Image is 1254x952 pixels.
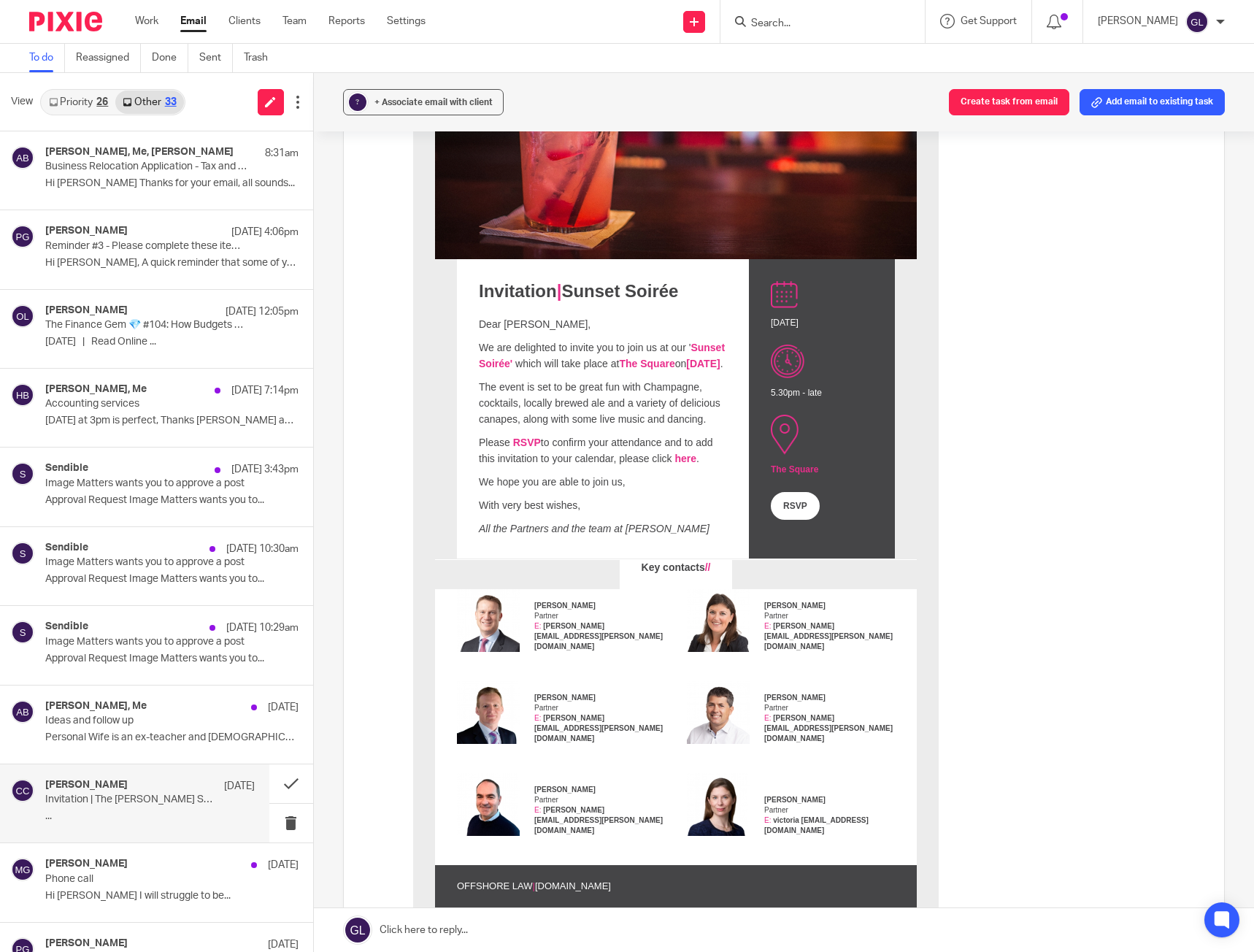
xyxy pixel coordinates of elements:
p: Hi [PERSON_NAME] Thanks for your email, all sounds... [45,177,299,190]
p: Partner [351,701,482,711]
h4: [PERSON_NAME] [45,779,128,791]
p: Partner [121,701,252,711]
p: [DATE] 12:05pm [226,304,299,319]
p: Personal Wife is an ex-teacher and [DEMOGRAPHIC_DATA]... [45,732,299,744]
h4: [PERSON_NAME] [45,937,128,950]
strong: [PERSON_NAME] [351,783,412,791]
a: Sent [199,44,233,72]
button: Create task from email [949,89,1069,115]
strong: // [228,651,298,663]
p: ... [45,810,255,823]
a: Reports [328,14,365,28]
span: | [144,371,149,391]
div: ? [349,93,366,111]
span: Key contacts [228,651,292,663]
p: [DATE] 3:43pm [231,462,299,477]
strong: [PERSON_NAME] [121,691,182,699]
span: Invitation Sunset Soir e [66,371,265,391]
p: Hi [PERSON_NAME] I will struggle to be... [45,890,299,902]
h4: [PERSON_NAME], Me, [PERSON_NAME] [45,146,234,158]
p: Partner [351,793,482,803]
strong: [PERSON_NAME] [351,886,412,894]
p: Image Matters wants you to approve a post [45,477,247,490]
a: Done [152,44,188,72]
p: [DATE] 4:06pm [231,225,299,239]
p: Ideas and follow up [45,715,247,727]
span: é [246,371,255,391]
span: View [11,94,33,110]
button: ? + Associate email with client [343,89,504,115]
span: E: [351,804,358,812]
h4: Sendible [45,542,88,554]
img: svg%3E [11,304,34,328]
p: Approval Request Image Matters wants you to... [45,494,299,507]
p: 8:31am [265,146,299,161]
img: svg%3E [11,383,34,407]
h4: Sendible [45,462,88,475]
p: [DATE] [268,700,299,715]
p: Hi [PERSON_NAME], A quick reminder that some of your... [45,257,299,269]
strong: [PERSON_NAME] [121,875,182,883]
a: Other33 [115,91,183,114]
p: [DATE] [268,858,299,872]
img: svg%3E [11,146,34,169]
h4: Sendible [45,621,88,633]
a: [PERSON_NAME][EMAIL_ADDRESS][PERSON_NAME][DOMAIN_NAME] [351,804,480,832]
a: [PERSON_NAME][EMAIL_ADDRESS][PERSON_NAME][DOMAIN_NAME] [121,896,250,924]
img: svg%3E [1185,10,1209,34]
p: [DATE] [224,779,255,794]
img: svg%3E [11,779,34,802]
p: [DATE] at 3pm is perfect, Thanks [PERSON_NAME] and... [45,415,299,427]
a: Priority26 [42,91,115,114]
p: Phone call [45,873,247,886]
div: 26 [96,97,108,107]
p: [DATE] 7:14pm [231,383,299,398]
span: ée' [85,448,99,459]
p: The Finance Gem 💎 #104: How Budgets aren't Strategy and EBITDA isn't Cash [45,319,247,331]
p: Approval Request Image Matters wants you to... [45,573,299,586]
p: We hope you are able to join us, [66,564,314,580]
p: [PERSON_NAME] [1098,14,1178,28]
a: [PERSON_NAME][EMAIL_ADDRESS][PERSON_NAME][DOMAIN_NAME] [121,804,250,832]
p: Reminder #3 - Please complete these items - Guided Plus Implementation - EMEA - Layzell & Co [45,240,247,253]
span: E: [121,896,128,904]
strong: [PERSON_NAME] [121,783,182,791]
p: Partner [121,793,252,803]
a: Reassigned [76,44,141,72]
p: Partner [121,885,252,895]
p: [DATE] | Read Online ... [45,336,299,348]
img: svg%3E [11,700,34,723]
span: The Square [206,448,261,459]
span: E: [351,712,358,720]
img: svg%3E [11,542,34,565]
a: [PERSON_NAME][EMAIL_ADDRESS][PERSON_NAME][DOMAIN_NAME] [121,712,250,740]
h4: [PERSON_NAME], Me [45,700,147,713]
p: We are delighted to invite you to join us at our ' which will take place at on [66,429,314,461]
a: victoria [EMAIL_ADDRESS][DOMAIN_NAME] [351,906,455,924]
p: The event is set to be great fun with Champagne, cocktails, locally brewed ale and a variety of d... [66,469,314,517]
a: The Square [358,554,405,564]
p: [DATE] 10:29am [226,621,299,635]
p: Image Matters wants you to approve a post [45,636,247,648]
span: [DATE] [273,448,307,459]
p: [DATE] [358,405,385,420]
img: Pixie [29,12,102,31]
span: E: [121,804,128,812]
a: Settings [387,14,426,28]
img: svg%3E [11,858,34,881]
span: E: [121,712,128,720]
img: svg%3E [11,462,34,485]
img: Collas Crill [44,47,177,76]
a: here [261,542,283,554]
h4: [PERSON_NAME], Me [45,383,147,396]
p: Partner [351,895,482,905]
span: . [307,448,310,459]
p: [DATE] [268,937,299,952]
p: Invitation | The [PERSON_NAME] Sunset Soiree [45,794,212,806]
button: Add email to existing task [1080,89,1225,115]
h4: [PERSON_NAME] [45,304,128,317]
p: Dear [PERSON_NAME], [66,406,314,422]
span: E: [351,906,358,914]
p: Please to confirm your attendance and to add this invitation to your calendar, please click . [66,524,314,556]
h4: [PERSON_NAME] [45,858,128,870]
